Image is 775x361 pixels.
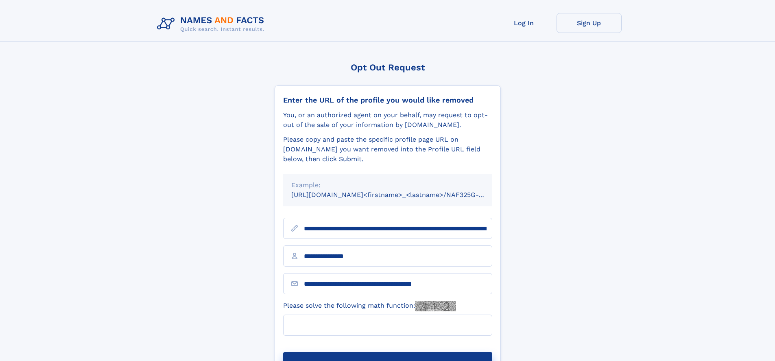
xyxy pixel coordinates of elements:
[283,301,456,311] label: Please solve the following math function:
[283,135,492,164] div: Please copy and paste the specific profile page URL on [DOMAIN_NAME] you want removed into the Pr...
[291,191,508,199] small: [URL][DOMAIN_NAME]<firstname>_<lastname>/NAF325G-xxxxxxxx
[291,180,484,190] div: Example:
[275,62,501,72] div: Opt Out Request
[154,13,271,35] img: Logo Names and Facts
[283,96,492,105] div: Enter the URL of the profile you would like removed
[557,13,622,33] a: Sign Up
[283,110,492,130] div: You, or an authorized agent on your behalf, may request to opt-out of the sale of your informatio...
[491,13,557,33] a: Log In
